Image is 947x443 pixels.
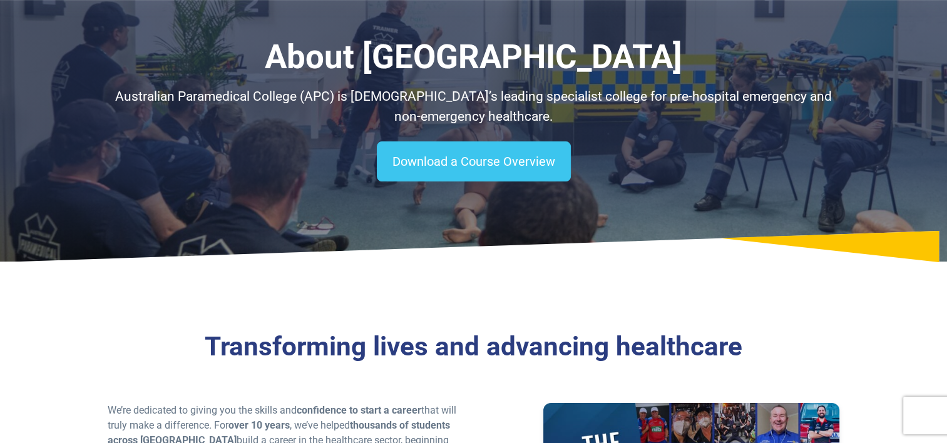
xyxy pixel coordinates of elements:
strong: over 10 years [228,419,290,431]
p: Australian Paramedical College (APC) is [DEMOGRAPHIC_DATA]’s leading specialist college for pre-h... [108,87,840,126]
a: Download a Course Overview [377,141,571,181]
h1: About [GEOGRAPHIC_DATA] [108,38,840,77]
strong: confidence to start a career [297,404,421,416]
h3: Transforming lives and advancing healthcare [108,331,840,363]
